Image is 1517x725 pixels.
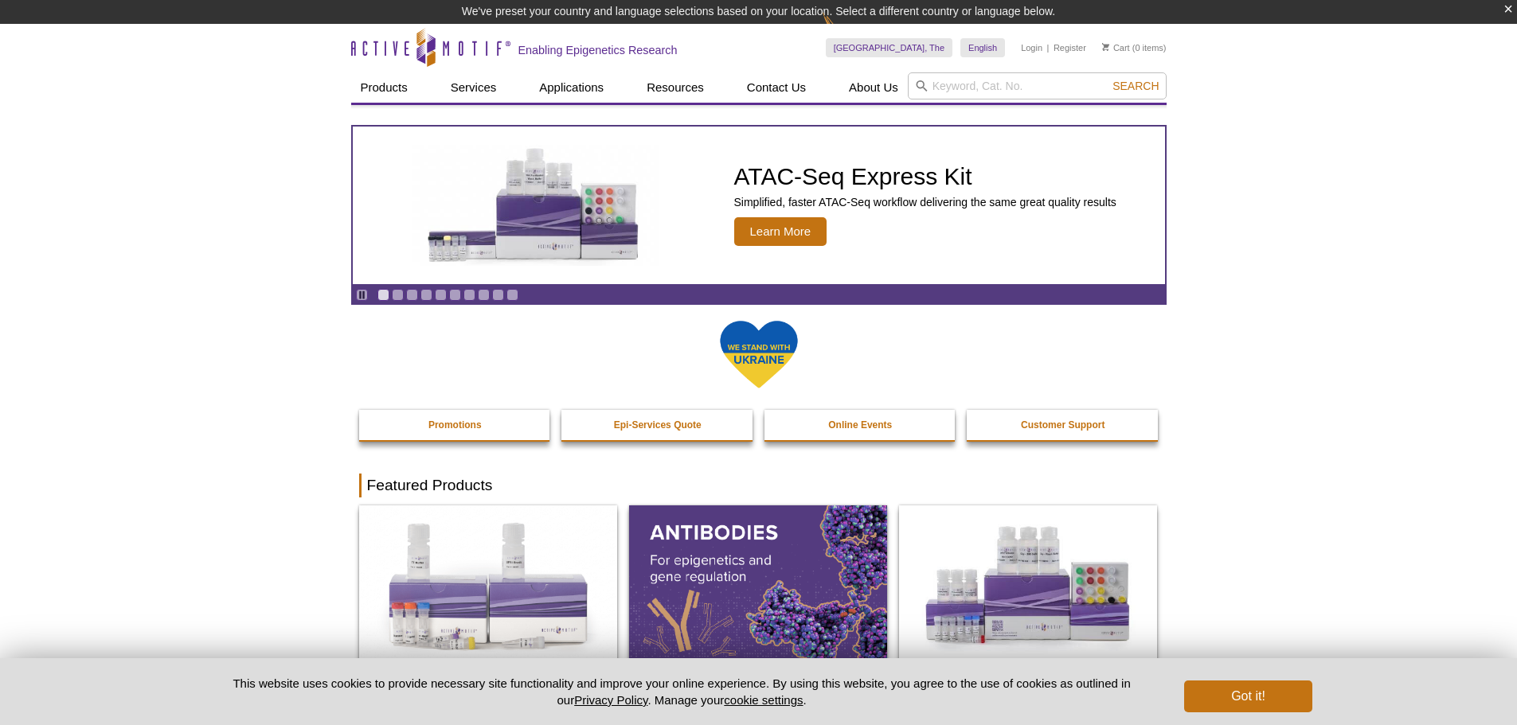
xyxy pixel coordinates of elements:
[1047,38,1050,57] li: |
[205,675,1159,708] p: This website uses cookies to provide necessary site functionality and improve your online experie...
[351,72,417,103] a: Products
[449,289,461,301] a: Go to slide 6
[734,217,827,246] span: Learn More
[734,165,1116,189] h2: ATAC-Seq Express Kit
[1102,42,1130,53] a: Cart
[637,72,714,103] a: Resources
[1021,419,1105,431] strong: Customer Support
[737,72,815,103] a: Contact Us
[839,72,908,103] a: About Us
[724,693,803,707] button: cookie settings
[719,319,799,390] img: We Stand With Ukraine
[1108,79,1163,93] button: Search
[967,410,1159,440] a: Customer Support
[441,72,506,103] a: Services
[404,145,667,266] img: ATAC-Seq Express Kit
[356,289,368,301] a: Toggle autoplay
[435,289,447,301] a: Go to slide 5
[1054,42,1086,53] a: Register
[823,12,865,49] img: Change Here
[420,289,432,301] a: Go to slide 4
[530,72,613,103] a: Applications
[1102,38,1167,57] li: (0 items)
[506,289,518,301] a: Go to slide 10
[1112,80,1159,92] span: Search
[359,474,1159,497] h2: Featured Products
[428,419,482,431] strong: Promotions
[518,43,678,57] h2: Enabling Epigenetics Research
[353,127,1165,284] article: ATAC-Seq Express Kit
[377,289,389,301] a: Go to slide 1
[908,72,1167,99] input: Keyword, Cat. No.
[629,505,887,661] img: All Antibodies
[828,419,892,431] strong: Online Events
[478,289,490,301] a: Go to slide 8
[826,38,952,57] a: [GEOGRAPHIC_DATA], The
[392,289,404,301] a: Go to slide 2
[1021,42,1042,53] a: Login
[1184,680,1312,712] button: Got it!
[463,289,475,301] a: Go to slide 7
[353,127,1165,284] a: ATAC-Seq Express Kit ATAC-Seq Express Kit Simplified, faster ATAC-Seq workflow delivering the sam...
[359,410,552,440] a: Promotions
[492,289,504,301] a: Go to slide 9
[960,38,1005,57] a: English
[764,410,957,440] a: Online Events
[734,195,1116,209] p: Simplified, faster ATAC-Seq workflow delivering the same great quality results
[561,410,754,440] a: Epi-Services Quote
[359,505,617,661] img: DNA Library Prep Kit for Illumina
[406,289,418,301] a: Go to slide 3
[899,505,1157,661] img: CUT&Tag-IT® Express Assay Kit
[574,693,647,707] a: Privacy Policy
[1102,43,1109,51] img: Your Cart
[614,419,702,431] strong: Epi-Services Quote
